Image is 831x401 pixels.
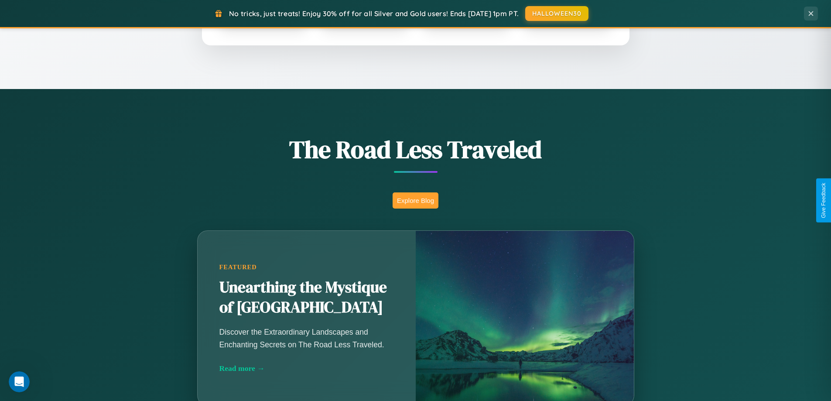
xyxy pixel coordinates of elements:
span: No tricks, just treats! Enjoy 30% off for all Silver and Gold users! Ends [DATE] 1pm PT. [229,9,519,18]
div: Featured [219,264,394,271]
button: Explore Blog [393,192,438,209]
div: Read more → [219,364,394,373]
div: Give Feedback [821,183,827,218]
iframe: Intercom live chat [9,371,30,392]
h1: The Road Less Traveled [154,133,677,166]
h2: Unearthing the Mystique of [GEOGRAPHIC_DATA] [219,278,394,318]
button: HALLOWEEN30 [525,6,588,21]
p: Discover the Extraordinary Landscapes and Enchanting Secrets on The Road Less Traveled. [219,326,394,350]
